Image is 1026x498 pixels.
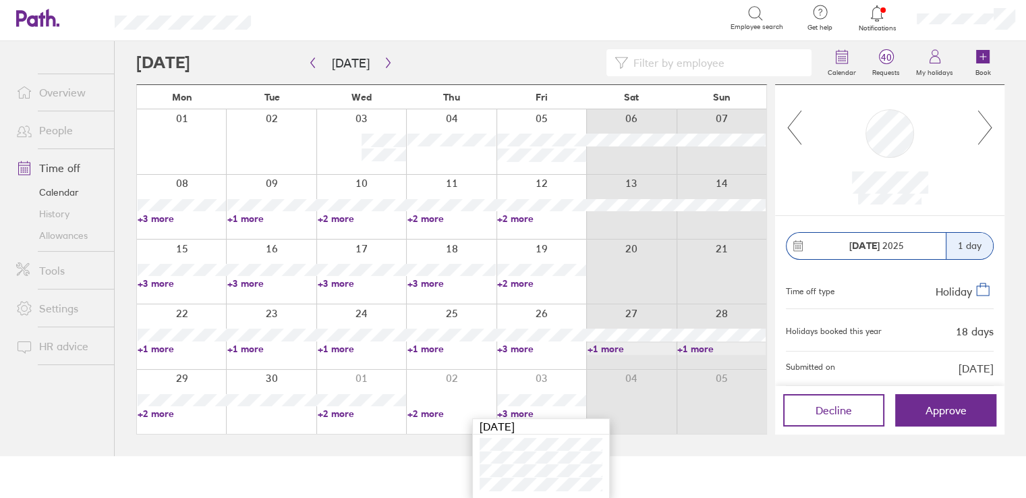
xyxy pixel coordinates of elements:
a: Calendar [820,41,864,84]
a: +2 more [497,277,586,289]
a: +2 more [497,213,586,225]
a: Allowances [5,225,114,246]
div: 1 day [946,233,993,259]
input: Filter by employee [628,50,803,76]
button: Approve [895,394,996,426]
a: +3 more [138,213,226,225]
a: Overview [5,79,114,106]
a: +1 more [407,343,496,355]
a: +1 more [227,213,316,225]
a: HR advice [5,333,114,360]
strong: [DATE] [849,240,880,252]
a: +1 more [587,343,675,355]
a: History [5,203,114,225]
a: +3 more [497,408,586,420]
span: Submitted on [786,362,835,375]
a: Notifications [855,4,899,32]
div: Holidays booked this year [786,327,882,336]
button: Decline [783,394,884,426]
span: 2025 [849,240,904,251]
a: +2 more [407,213,496,225]
a: +3 more [138,277,226,289]
span: [DATE] [959,362,994,375]
a: Book [961,41,1004,84]
a: +3 more [407,277,496,289]
span: Employee search [731,23,783,31]
span: Sun [713,92,731,103]
span: Approve [925,404,967,416]
a: Settings [5,295,114,322]
div: 18 days [956,325,994,337]
a: My holidays [908,41,961,84]
div: Search [287,11,322,24]
a: People [5,117,114,144]
div: Time off type [786,281,834,298]
span: 40 [864,52,908,63]
span: Get help [798,24,842,32]
a: 40Requests [864,41,908,84]
a: +3 more [318,277,406,289]
label: Calendar [820,65,864,77]
label: My holidays [908,65,961,77]
a: +3 more [227,277,316,289]
span: Decline [816,404,852,416]
button: [DATE] [321,52,380,74]
a: Tools [5,257,114,284]
a: Calendar [5,182,114,203]
span: Sat [624,92,639,103]
a: +1 more [227,343,316,355]
span: Wed [351,92,372,103]
a: +1 more [677,343,766,355]
span: Notifications [855,24,899,32]
label: Book [967,65,999,77]
span: Fri [536,92,548,103]
a: +1 more [138,343,226,355]
a: +2 more [318,213,406,225]
span: Thu [443,92,460,103]
a: +2 more [318,408,406,420]
a: +3 more [497,343,586,355]
label: Requests [864,65,908,77]
div: [DATE] [473,419,609,435]
span: Holiday [936,284,972,298]
span: Mon [172,92,192,103]
a: +2 more [407,408,496,420]
a: Time off [5,155,114,182]
a: +1 more [318,343,406,355]
span: Tue [264,92,279,103]
a: +2 more [138,408,226,420]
